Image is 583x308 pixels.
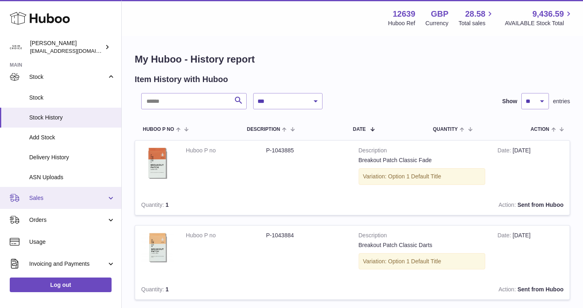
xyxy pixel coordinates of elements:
[517,286,564,293] strong: Sent from Huboo
[29,174,115,181] span: ASN Uploads
[458,9,495,27] a: 28.58 Total sales
[247,127,280,132] span: Description
[29,114,115,121] span: Stock History
[141,202,166,210] strong: Quantity
[186,232,266,239] dt: Huboo P no
[29,260,107,268] span: Invoicing and Payments
[505,9,573,27] a: 9,436.59 AVAILABLE Stock Total
[433,127,458,132] span: Quantity
[266,147,346,154] dd: P-1043885
[135,53,570,66] h1: My Huboo - History report
[29,154,115,161] span: Delivery History
[135,195,213,215] td: 1
[141,147,174,180] img: 126391747644359.png
[465,9,485,20] span: 28.58
[10,278,112,292] a: Log out
[29,134,115,141] span: Add Stock
[491,226,570,280] td: [DATE]
[359,147,486,156] strong: Description
[359,168,486,185] div: Variation: Option 1 Default Title
[497,147,512,156] strong: Date
[141,286,166,295] strong: Quantity
[499,202,518,210] strong: Action
[531,127,549,132] span: Action
[388,20,415,27] div: Huboo Ref
[532,9,564,20] span: 9,436.59
[553,98,570,105] span: entries
[359,232,486,241] strong: Description
[135,280,213,299] td: 1
[29,73,107,81] span: Stock
[10,41,22,53] img: admin@skinchoice.com
[30,48,119,54] span: [EMAIL_ADDRESS][DOMAIN_NAME]
[29,216,107,224] span: Orders
[499,286,518,295] strong: Action
[29,94,115,102] span: Stock
[135,74,228,85] h2: Item History with Huboo
[30,39,103,55] div: [PERSON_NAME]
[517,202,564,208] strong: Sent from Huboo
[359,253,486,270] div: Variation: Option 1 Default Title
[353,127,366,132] span: Date
[29,194,107,202] span: Sales
[491,141,570,195] td: [DATE]
[29,238,115,246] span: Usage
[393,9,415,20] strong: 12639
[266,232,346,239] dd: P-1043884
[353,226,492,280] td: Breakout Patch Classic Darts
[186,147,266,154] dt: Huboo P no
[353,141,492,195] td: Breakout Patch Classic Fade
[497,232,512,241] strong: Date
[458,20,495,27] span: Total sales
[505,20,573,27] span: AVAILABLE Stock Total
[143,127,174,132] span: Huboo P no
[431,9,448,20] strong: GBP
[502,98,517,105] label: Show
[426,20,449,27] div: Currency
[141,232,174,264] img: 126391746598914.jpg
